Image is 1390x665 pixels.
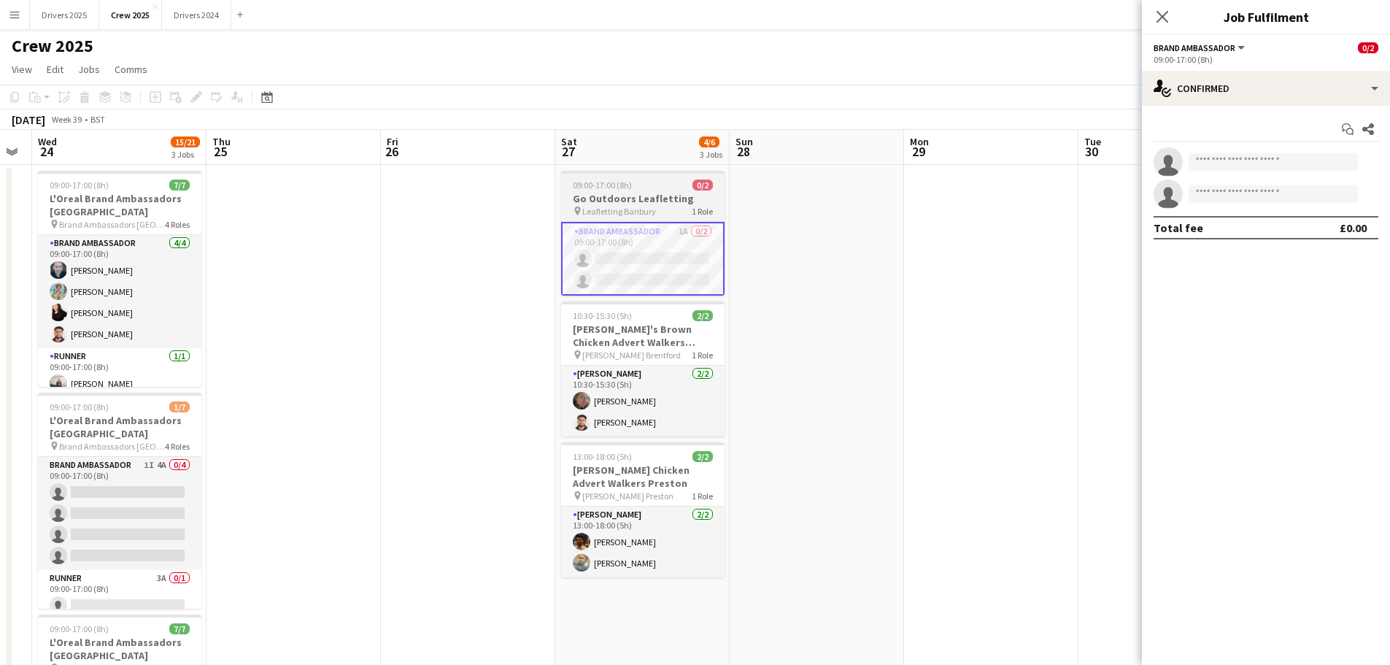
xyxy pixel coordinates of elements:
[38,414,201,440] h3: L'Oreal Brand Ambassadors [GEOGRAPHIC_DATA]
[692,180,713,191] span: 0/2
[692,206,713,217] span: 1 Role
[50,623,109,634] span: 09:00-17:00 (8h)
[561,366,725,437] app-card-role: [PERSON_NAME]2/210:30-15:30 (5h)[PERSON_NAME][PERSON_NAME]
[1142,71,1390,106] div: Confirmed
[212,135,231,148] span: Thu
[385,143,398,160] span: 26
[165,441,190,452] span: 4 Roles
[1154,42,1235,53] span: Brand Ambassador
[1142,7,1390,26] h3: Job Fulfilment
[561,442,725,577] app-job-card: 13:00-18:00 (5h)2/2[PERSON_NAME] Chicken Advert Walkers Preston [PERSON_NAME] Preston1 Role[PERSO...
[1358,42,1378,53] span: 0/2
[36,143,57,160] span: 24
[169,180,190,191] span: 7/7
[38,235,201,348] app-card-role: Brand Ambassador4/409:00-17:00 (8h)[PERSON_NAME][PERSON_NAME][PERSON_NAME][PERSON_NAME]
[735,135,753,148] span: Sun
[1082,143,1101,160] span: 30
[109,60,153,79] a: Comms
[30,1,99,29] button: Drivers 2025
[692,350,713,361] span: 1 Role
[171,149,199,160] div: 3 Jobs
[1154,42,1247,53] button: Brand Ambassador
[38,135,57,148] span: Wed
[12,35,93,57] h1: Crew 2025
[38,393,201,609] app-job-card: 09:00-17:00 (8h)1/7L'Oreal Brand Ambassadors [GEOGRAPHIC_DATA] Brand Ambassadors [GEOGRAPHIC_DATA...
[910,135,929,148] span: Mon
[582,350,681,361] span: [PERSON_NAME] Brentford
[38,570,201,620] app-card-role: Runner3A0/109:00-17:00 (8h)
[50,180,109,191] span: 09:00-17:00 (8h)
[41,60,69,79] a: Edit
[573,451,632,462] span: 13:00-18:00 (5h)
[48,114,85,125] span: Week 39
[561,171,725,296] app-job-card: 09:00-17:00 (8h)0/2Go Outdoors Leafletting Leafletting Banbury1 RoleBrand Ambassador1A0/209:00-17...
[210,143,231,160] span: 25
[692,451,713,462] span: 2/2
[692,491,713,501] span: 1 Role
[387,135,398,148] span: Fri
[38,192,201,218] h3: L'Oreal Brand Ambassadors [GEOGRAPHIC_DATA]
[78,63,100,76] span: Jobs
[59,441,165,452] span: Brand Ambassadors [GEOGRAPHIC_DATA]
[733,143,753,160] span: 28
[169,401,190,412] span: 1/7
[115,63,147,76] span: Comms
[573,310,632,321] span: 10:30-15:30 (5h)
[1154,54,1378,65] div: 09:00-17:00 (8h)
[38,171,201,387] app-job-card: 09:00-17:00 (8h)7/7L'Oreal Brand Ambassadors [GEOGRAPHIC_DATA] Brand Ambassadors [GEOGRAPHIC_DATA...
[908,143,929,160] span: 29
[573,180,632,191] span: 09:00-17:00 (8h)
[692,310,713,321] span: 2/2
[699,137,719,147] span: 4/6
[90,114,105,125] div: BST
[561,135,577,148] span: Sat
[38,348,201,398] app-card-role: Runner1/109:00-17:00 (8h)[PERSON_NAME]
[582,206,656,217] span: Leafletting Banbury
[1084,135,1101,148] span: Tue
[162,1,231,29] button: Drivers 2024
[171,137,200,147] span: 15/21
[561,464,725,490] h3: [PERSON_NAME] Chicken Advert Walkers Preston
[47,63,63,76] span: Edit
[99,1,162,29] button: Crew 2025
[12,63,32,76] span: View
[169,623,190,634] span: 7/7
[559,143,577,160] span: 27
[50,401,109,412] span: 09:00-17:00 (8h)
[561,507,725,577] app-card-role: [PERSON_NAME]2/213:00-18:00 (5h)[PERSON_NAME][PERSON_NAME]
[582,491,673,501] span: [PERSON_NAME] Preston
[561,323,725,349] h3: [PERSON_NAME]'s Brown Chicken Advert Walkers Brentford
[561,192,725,205] h3: Go Outdoors Leafletting
[72,60,106,79] a: Jobs
[6,60,38,79] a: View
[700,149,722,160] div: 3 Jobs
[561,222,725,296] app-card-role: Brand Ambassador1A0/209:00-17:00 (8h)
[12,112,45,127] div: [DATE]
[59,219,165,230] span: Brand Ambassadors [GEOGRAPHIC_DATA]
[165,219,190,230] span: 4 Roles
[1154,220,1203,235] div: Total fee
[1340,220,1367,235] div: £0.00
[38,636,201,662] h3: L'Oreal Brand Ambassadors [GEOGRAPHIC_DATA]
[38,457,201,570] app-card-role: Brand Ambassador1I4A0/409:00-17:00 (8h)
[561,301,725,437] app-job-card: 10:30-15:30 (5h)2/2[PERSON_NAME]'s Brown Chicken Advert Walkers Brentford [PERSON_NAME] Brentford...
